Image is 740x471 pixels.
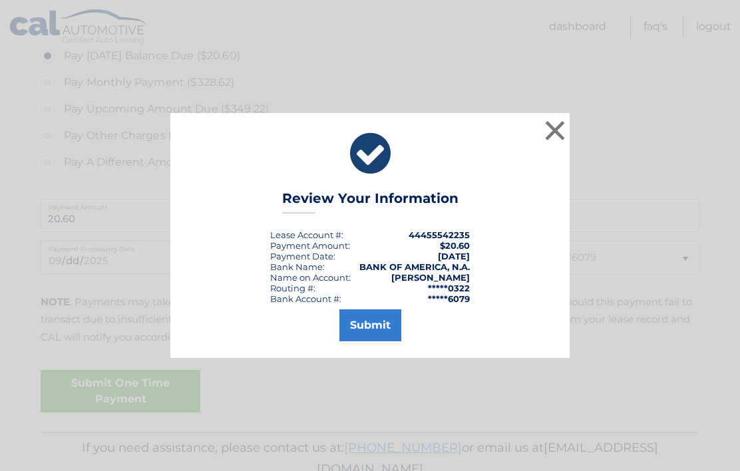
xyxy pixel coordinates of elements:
div: Bank Name: [270,261,325,272]
strong: BANK OF AMERICA, N.A. [359,261,470,272]
div: Routing #: [270,283,315,293]
button: Submit [339,309,401,341]
strong: 44455542235 [409,230,470,240]
span: Payment Date [270,251,333,261]
div: Bank Account #: [270,293,341,304]
span: [DATE] [438,251,470,261]
div: Payment Amount: [270,240,350,251]
div: : [270,251,335,261]
h3: Review Your Information [282,190,459,214]
div: Lease Account #: [270,230,343,240]
button: × [542,117,568,144]
span: $20.60 [440,240,470,251]
strong: [PERSON_NAME] [391,272,470,283]
div: Name on Account: [270,272,351,283]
